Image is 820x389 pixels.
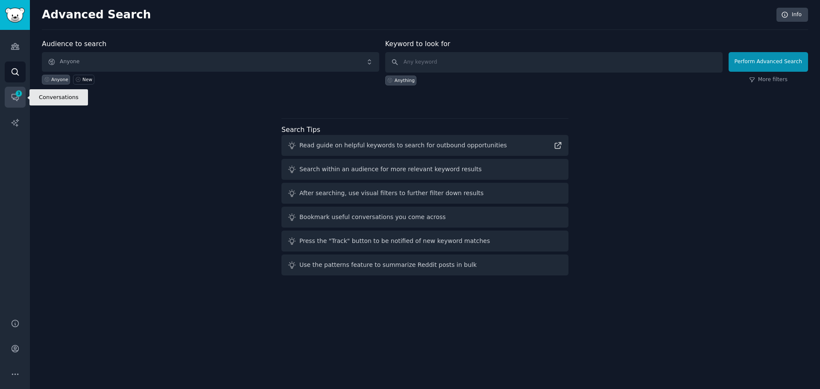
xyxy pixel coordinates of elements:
[299,213,446,222] div: Bookmark useful conversations you come across
[51,76,68,82] div: Anyone
[42,40,106,48] label: Audience to search
[299,189,483,198] div: After searching, use visual filters to further filter down results
[385,52,723,73] input: Any keyword
[299,237,490,246] div: Press the "Track" button to be notified of new keyword matches
[385,40,451,48] label: Keyword to look for
[749,76,788,84] a: More filters
[42,8,772,22] h2: Advanced Search
[776,8,808,22] a: Info
[299,260,477,269] div: Use the patterns feature to summarize Reddit posts in bulk
[299,165,482,174] div: Search within an audience for more relevant keyword results
[5,8,25,23] img: GummySearch logo
[5,87,26,108] a: 3
[82,76,92,82] div: New
[729,52,808,72] button: Perform Advanced Search
[73,75,94,85] a: New
[281,126,320,134] label: Search Tips
[395,77,415,83] div: Anything
[42,52,379,72] button: Anyone
[299,141,507,150] div: Read guide on helpful keywords to search for outbound opportunities
[15,91,23,97] span: 3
